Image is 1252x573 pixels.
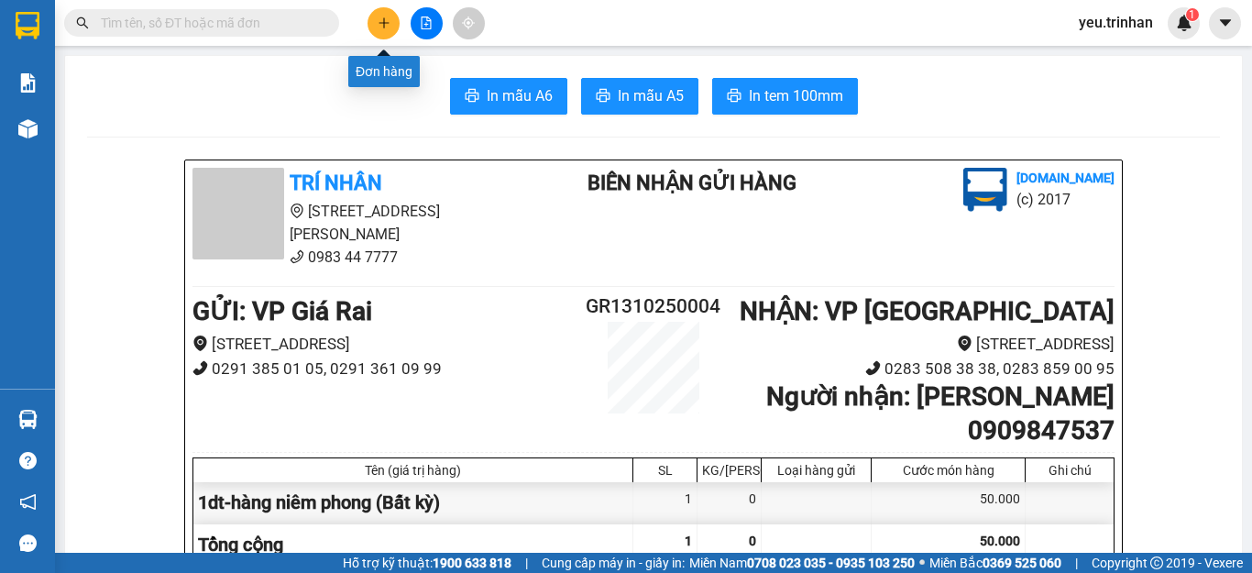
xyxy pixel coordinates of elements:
b: Người nhận : [PERSON_NAME] 0909847537 [766,381,1115,445]
img: warehouse-icon [18,119,38,138]
div: Tên (giá trị hàng) [198,463,628,478]
span: Tổng cộng [198,534,283,556]
strong: 1900 633 818 [433,556,511,570]
span: search [76,17,89,29]
div: 1dt-hàng niêm phong (Bất kỳ) [193,482,633,523]
li: [STREET_ADDRESS][PERSON_NAME] [192,200,533,246]
button: caret-down [1209,7,1241,39]
button: aim [453,7,485,39]
span: printer [727,88,741,105]
span: environment [290,204,304,218]
span: ⚪️ [919,559,925,567]
span: caret-down [1217,15,1234,31]
li: 0983 44 7777 [192,246,533,269]
span: message [19,534,37,552]
span: environment [192,336,208,351]
li: 0283 508 38 38, 0283 859 00 95 [730,357,1115,381]
button: printerIn mẫu A6 [450,78,567,115]
strong: 0708 023 035 - 0935 103 250 [747,556,915,570]
button: printerIn tem 100mm [712,78,858,115]
button: plus [368,7,400,39]
input: Tìm tên, số ĐT hoặc mã đơn [101,13,317,33]
li: [STREET_ADDRESS] [730,332,1115,357]
span: notification [19,493,37,511]
span: Hỗ trợ kỹ thuật: [343,553,511,573]
span: 1 [685,534,692,548]
span: question-circle [19,452,37,469]
span: 50.000 [980,534,1020,548]
sup: 1 [1186,8,1199,21]
span: | [1075,553,1078,573]
b: GỬI : VP Giá Rai [192,296,372,326]
span: file-add [420,17,433,29]
img: icon-new-feature [1176,15,1192,31]
span: environment [957,336,972,351]
span: 1 [1189,8,1195,21]
li: [STREET_ADDRESS] [192,332,577,357]
span: printer [596,88,610,105]
span: In mẫu A6 [487,84,553,107]
span: copyright [1150,556,1163,569]
span: yeu.trinhan [1064,11,1168,34]
div: KG/[PERSON_NAME] [702,463,756,478]
span: phone [865,360,881,376]
div: SL [638,463,692,478]
div: Ghi chú [1030,463,1109,478]
span: Miền Bắc [929,553,1061,573]
div: 0 [697,482,762,523]
button: printerIn mẫu A5 [581,78,698,115]
span: plus [378,17,390,29]
span: Cung cấp máy in - giấy in: [542,553,685,573]
strong: 0369 525 060 [983,556,1061,570]
div: 1 [633,482,697,523]
span: 0 [749,534,756,548]
span: aim [462,17,475,29]
span: phone [192,360,208,376]
div: Loại hàng gửi [766,463,866,478]
span: Miền Nam [689,553,915,573]
div: Cước món hàng [876,463,1020,478]
img: warehouse-icon [18,410,38,429]
div: 50.000 [872,482,1026,523]
b: BIÊN NHẬN GỬI HÀNG [588,171,796,194]
img: logo-vxr [16,12,39,39]
b: [DOMAIN_NAME] [1016,171,1115,185]
span: In tem 100mm [749,84,843,107]
span: In mẫu A5 [618,84,684,107]
span: printer [465,88,479,105]
img: solution-icon [18,73,38,93]
b: TRÍ NHÂN [290,171,382,194]
li: (c) 2017 [1016,188,1115,211]
img: logo.jpg [963,168,1007,212]
li: 0291 385 01 05, 0291 361 09 99 [192,357,577,381]
span: phone [290,249,304,264]
span: | [525,553,528,573]
h2: GR1310250004 [577,292,730,322]
button: file-add [411,7,443,39]
b: NHẬN : VP [GEOGRAPHIC_DATA] [740,296,1115,326]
